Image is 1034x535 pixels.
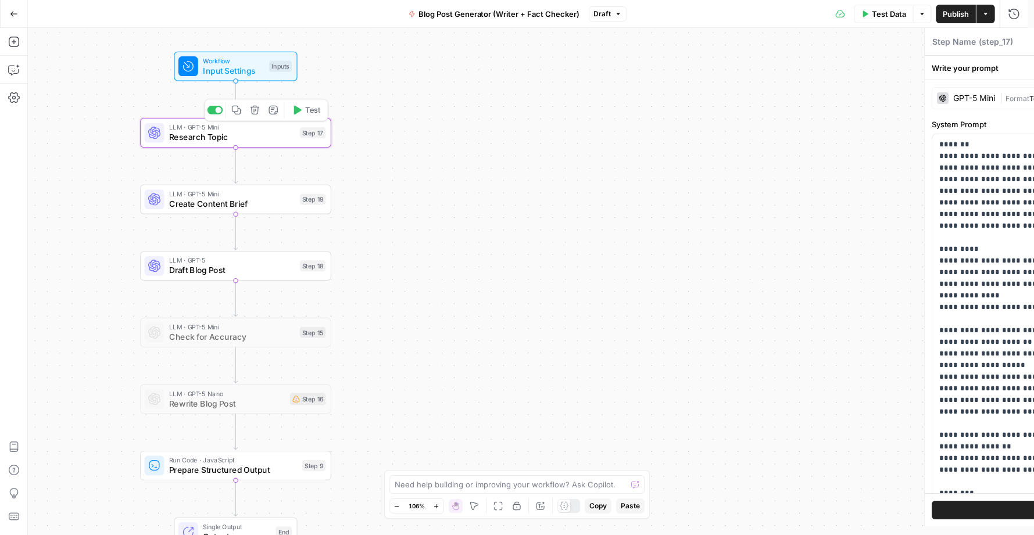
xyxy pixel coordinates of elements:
div: Step 16 [290,393,326,405]
span: Check for Accuracy [169,331,295,343]
div: LLM · GPT-5 NanoRewrite Blog PostStep 16 [140,384,331,414]
span: LLM · GPT-5 Mini [169,322,295,332]
g: Edge from step_9 to end [234,480,237,516]
g: Edge from step_15 to step_16 [234,347,237,383]
span: Copy [589,501,607,511]
span: Draft [593,9,611,19]
button: Paste [616,498,645,514]
span: Blog Post Generator (Writer + Fact Checker) [418,8,579,20]
span: Workflow [203,56,264,66]
span: Paste [621,501,640,511]
span: Draft Blog Post [169,264,295,277]
div: GPT-5 Mini [953,94,995,102]
span: 106% [409,501,425,511]
span: Rewrite Blog Post [169,397,285,410]
span: | [1000,92,1006,103]
div: Step 15 [300,327,326,338]
span: LLM · GPT-5 Mini [169,189,295,199]
button: Test Data [854,5,913,23]
g: Edge from step_17 to step_19 [234,148,237,184]
div: LLM · GPT-5 MiniResearch TopicStep 17Test [140,118,331,148]
span: Single Output [203,522,271,532]
span: Format [1006,94,1029,103]
span: Prepare Structured Output [169,464,298,476]
g: Edge from step_18 to step_15 [234,281,237,317]
button: Draft [588,6,627,21]
span: Input Settings [203,64,264,77]
div: Step 18 [300,260,326,271]
span: Test Data [872,8,906,20]
button: Publish [936,5,976,23]
span: LLM · GPT-5 Mini [169,123,295,132]
div: LLM · GPT-5 MiniCreate Content BriefStep 19 [140,185,331,214]
button: Test [287,102,325,119]
span: ( step_17 ) [979,36,1013,48]
g: Edge from step_16 to step_9 [234,414,237,450]
span: Run Code · JavaScript [169,455,298,465]
div: WorkflowInput SettingsInputs [140,52,331,81]
div: Step 19 [300,194,326,205]
span: Research Topic [169,131,295,143]
span: Create Content Brief [169,198,295,210]
div: Step 9 [302,460,325,471]
button: Copy [585,498,611,514]
span: Publish [943,8,969,20]
div: Inputs [269,61,292,72]
span: LLM · GPT-5 [169,256,295,265]
div: LLM · GPT-5 MiniCheck for AccuracyStep 15 [140,318,331,347]
span: Test [305,105,320,116]
div: LLM · GPT-5Draft Blog PostStep 18 [140,251,331,281]
div: Step 17 [300,127,326,138]
g: Edge from step_19 to step_18 [234,214,237,250]
div: Run Code · JavaScriptPrepare Structured OutputStep 9 [140,451,331,480]
span: LLM · GPT-5 Nano [169,389,285,398]
button: Blog Post Generator (Writer + Fact Checker) [401,5,586,23]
